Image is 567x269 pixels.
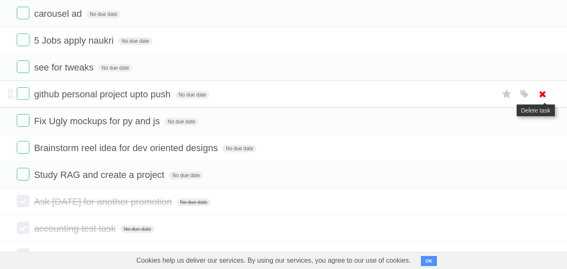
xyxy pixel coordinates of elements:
[34,170,167,180] span: Study RAG and create a project
[17,222,29,234] label: Done
[17,60,29,73] label: Done
[222,145,256,152] span: No due date
[34,196,174,207] span: Ask [DATE] for another promotion
[17,87,29,100] label: Done
[34,35,116,46] span: 5 Jobs apply naukri
[86,10,120,18] span: No due date
[34,62,96,73] span: see for tweaks
[34,250,98,261] span: cod on website
[34,223,118,234] span: accounting test task
[34,116,162,126] span: Fix Ugly mockups for py and js
[17,7,29,19] label: Done
[17,195,29,207] label: Done
[499,87,515,101] label: Star task
[177,198,211,206] span: No due date
[118,37,152,45] span: No due date
[169,172,203,179] span: No due date
[17,248,29,261] label: Done
[175,91,209,99] span: No due date
[120,225,154,233] span: No due date
[17,168,29,180] label: Done
[17,114,29,127] label: Done
[421,256,437,266] button: OK
[128,252,419,269] span: Cookies help us deliver our services. By using our services, you agree to our use of cookies.
[34,89,172,99] span: github personal project upto push
[165,118,199,125] span: No due date
[17,34,29,46] label: Done
[17,141,29,154] label: Done
[34,8,84,19] span: carousel ad
[98,64,132,72] span: No due date
[34,143,220,153] span: Brainstorm reel idea for dev oriented designs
